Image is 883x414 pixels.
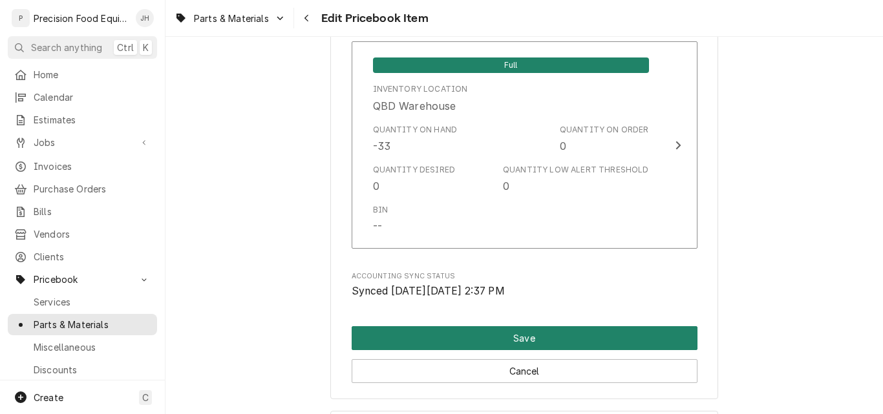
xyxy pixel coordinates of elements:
[352,285,505,297] span: Synced [DATE][DATE] 2:37 PM
[352,326,697,350] button: Save
[373,124,458,136] div: Quantity on Hand
[8,201,157,222] a: Bills
[8,269,157,290] a: Go to Pricebook
[352,326,697,383] div: Button Group
[352,326,697,350] div: Button Group Row
[194,12,269,25] span: Parts & Materials
[297,8,317,28] button: Navigate back
[352,271,697,299] div: Accounting Sync Status
[503,178,509,194] div: 0
[352,271,697,282] span: Accounting Sync Status
[373,98,456,114] div: QBD Warehouse
[373,218,382,234] div: --
[34,68,151,81] span: Home
[373,83,468,95] div: Inventory Location
[143,41,149,54] span: K
[136,9,154,27] div: Jason Hertel's Avatar
[560,138,566,154] div: 0
[34,182,151,196] span: Purchase Orders
[34,318,151,331] span: Parts & Materials
[8,109,157,130] a: Estimates
[373,56,649,73] div: Full
[12,9,30,27] div: P
[8,336,157,358] a: Miscellaneous
[31,41,102,54] span: Search anything
[503,164,648,176] div: Quantity Low Alert Threshold
[317,10,429,27] span: Edit Pricebook Item
[373,178,379,194] div: 0
[169,8,291,29] a: Go to Parts & Materials
[8,87,157,108] a: Calendar
[373,83,468,113] div: Location
[136,9,154,27] div: JH
[503,164,648,194] div: Quantity Low Alert Threshold
[34,136,131,149] span: Jobs
[34,363,151,377] span: Discounts
[8,359,157,380] a: Discounts
[34,295,151,309] span: Services
[560,124,649,136] div: Quantity on Order
[373,164,456,176] div: Quantity Desired
[8,314,157,335] a: Parts & Materials
[8,223,157,245] a: Vendors
[352,359,697,383] button: Cancel
[117,41,134,54] span: Ctrl
[352,24,697,255] div: Inventory Levels
[34,392,63,403] span: Create
[373,138,390,154] div: -33
[373,164,456,194] div: Quantity Desired
[8,246,157,267] a: Clients
[34,273,131,286] span: Pricebook
[8,291,157,313] a: Services
[8,132,157,153] a: Go to Jobs
[8,156,157,177] a: Invoices
[34,113,151,127] span: Estimates
[8,178,157,200] a: Purchase Orders
[352,41,697,249] button: Update Inventory Level
[34,160,151,173] span: Invoices
[352,284,697,299] span: Accounting Sync Status
[34,90,151,104] span: Calendar
[34,12,129,25] div: Precision Food Equipment LLC
[8,64,157,85] a: Home
[373,204,388,234] div: Bin
[142,391,149,404] span: C
[373,57,649,73] span: Full
[34,205,151,218] span: Bills
[34,227,151,241] span: Vendors
[34,340,151,354] span: Miscellaneous
[560,124,649,154] div: Quantity on Order
[8,36,157,59] button: Search anythingCtrlK
[373,124,458,154] div: Quantity on Hand
[352,350,697,383] div: Button Group Row
[34,250,151,264] span: Clients
[373,204,388,216] div: Bin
